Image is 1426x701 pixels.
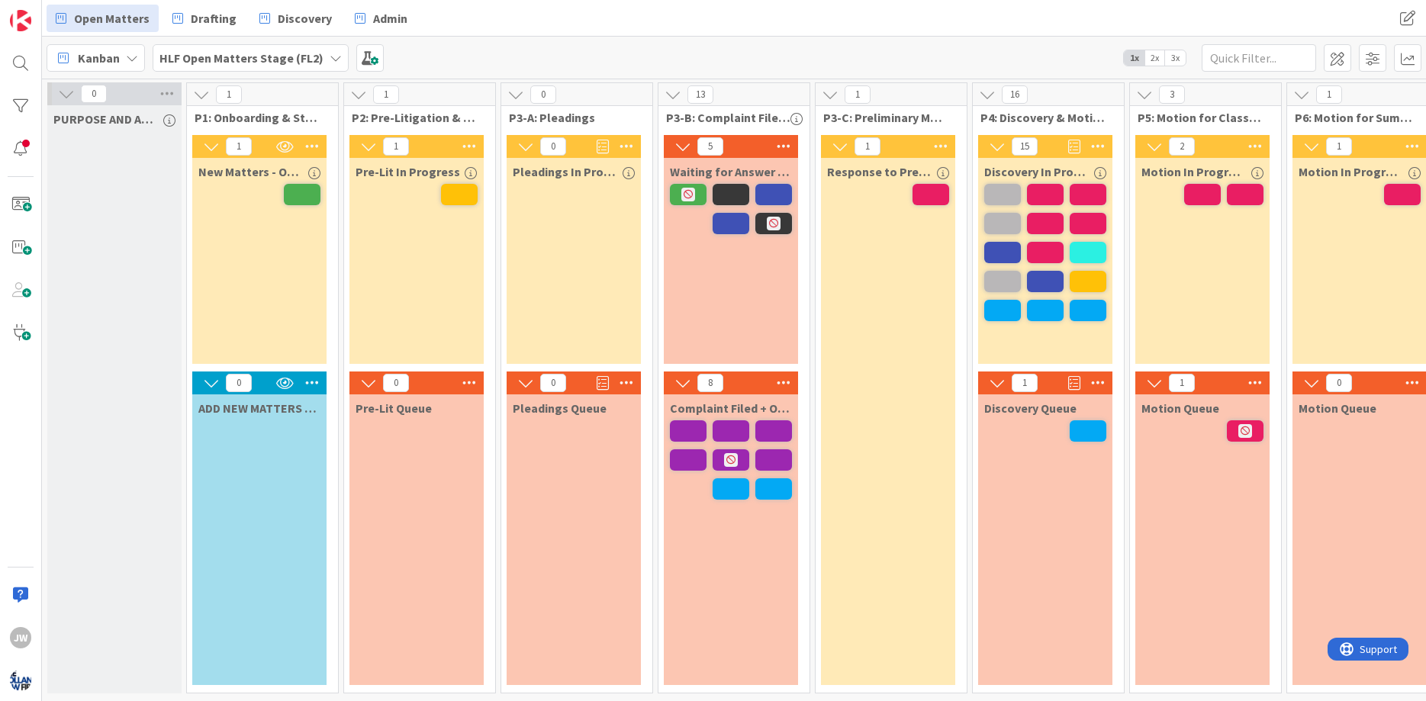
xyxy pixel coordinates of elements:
[513,164,618,179] span: Pleadings In Progress
[159,50,324,66] b: HLF Open Matters Stage (FL2)
[1012,374,1038,392] span: 1
[1299,164,1404,179] span: Motion In Progress
[823,110,948,125] span: P3-C: Preliminary Motions (to Dismiss, etc.)
[1138,110,1262,125] span: P5: Motion for Class Cert
[226,137,252,156] span: 1
[670,164,792,179] span: Waiting for Answer / Motion
[250,5,341,32] a: Discovery
[1326,137,1352,156] span: 1
[1169,374,1195,392] span: 1
[198,400,320,416] span: ADD NEW MATTERS HERE (Queue)
[373,9,407,27] span: Admin
[352,110,476,125] span: P2: Pre-Litigation & Investigation
[670,400,792,416] span: Complaint Filed + Out for Service
[10,10,31,31] img: Visit kanbanzone.com
[697,374,723,392] span: 8
[78,49,120,67] span: Kanban
[1141,400,1219,416] span: Motion Queue
[1202,44,1316,72] input: Quick Filter...
[373,85,399,104] span: 1
[1299,400,1376,416] span: Motion Queue
[540,137,566,156] span: 0
[687,85,713,104] span: 13
[1165,50,1186,66] span: 3x
[509,110,633,125] span: P3-A: Pleadings
[697,137,723,156] span: 5
[1316,85,1342,104] span: 1
[984,400,1077,416] span: Discovery Queue
[1141,164,1247,179] span: Motion In Progress
[383,374,409,392] span: 0
[845,85,871,104] span: 1
[1159,85,1185,104] span: 3
[163,5,246,32] a: Drafting
[980,110,1105,125] span: P4: Discovery & Motions on Discovery ⏩💨
[383,137,409,156] span: 1
[827,164,932,179] span: Response to Preliminary Motions
[1295,110,1419,125] span: P6: Motion for Summary Judgment ($)
[666,110,790,125] span: P3-B: Complaint Filed / Served / Waiting
[1169,137,1195,156] span: 2
[216,85,242,104] span: 1
[1326,374,1352,392] span: 0
[1002,85,1028,104] span: 16
[346,5,417,32] a: Admin
[356,164,460,179] span: Pre-Lit In Progress
[513,400,607,416] span: Pleadings Queue
[47,5,159,32] a: Open Matters
[984,164,1090,179] span: Discovery In Progress
[81,85,107,103] span: 0
[32,2,69,21] span: Support
[191,9,237,27] span: Drafting
[1012,137,1038,156] span: 15
[198,164,304,179] span: New Matters - Onboard In Progress
[1124,50,1144,66] span: 1x
[10,627,31,648] div: JW
[855,137,880,156] span: 1
[540,374,566,392] span: 0
[1144,50,1165,66] span: 2x
[356,400,432,416] span: Pre-Lit Queue
[530,85,556,104] span: 0
[226,374,252,392] span: 0
[10,670,31,691] img: avatar
[278,9,332,27] span: Discovery
[195,110,319,125] span: P1: Onboarding & Strategy
[74,9,150,27] span: Open Matters
[53,111,159,127] span: PURPOSE AND APPLICATION OF OPEN MATTERS DESK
